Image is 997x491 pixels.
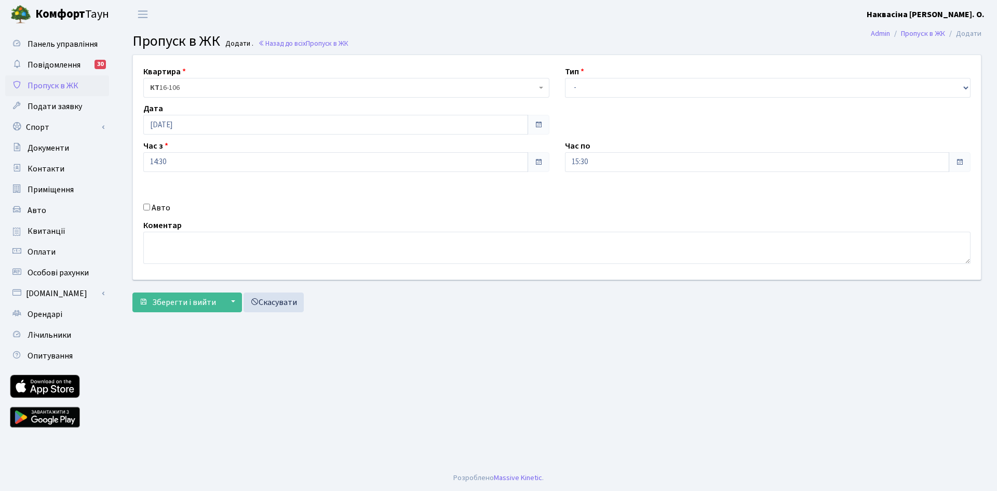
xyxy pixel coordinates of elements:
[132,293,223,312] button: Зберегти і вийти
[28,246,56,258] span: Оплати
[855,23,997,45] nav: breadcrumb
[5,325,109,346] a: Лічильники
[28,309,62,320] span: Орендарі
[130,6,156,23] button: Переключити навігацію
[95,60,106,69] div: 30
[143,78,549,98] span: <b>КТ</b>&nbsp;&nbsp;&nbsp;&nbsp;16-106
[258,38,348,48] a: Назад до всіхПропуск в ЖК
[35,6,85,22] b: Комфорт
[5,346,109,366] a: Опитування
[28,80,78,91] span: Пропуск в ЖК
[28,225,65,237] span: Квитанції
[5,200,109,221] a: Авто
[5,179,109,200] a: Приміщення
[494,472,542,483] a: Massive Kinetic
[28,267,89,278] span: Особові рахунки
[5,262,109,283] a: Особові рахунки
[453,472,544,484] div: Розроблено .
[143,65,186,78] label: Квартира
[5,117,109,138] a: Спорт
[143,140,168,152] label: Час з
[28,142,69,154] span: Документи
[28,184,74,195] span: Приміщення
[5,96,109,117] a: Подати заявку
[28,59,80,71] span: Повідомлення
[5,304,109,325] a: Орендарі
[5,34,109,55] a: Панель управління
[150,83,536,93] span: <b>КТ</b>&nbsp;&nbsp;&nbsp;&nbsp;16-106
[28,350,73,362] span: Опитування
[306,38,348,48] span: Пропуск в ЖК
[5,221,109,242] a: Квитанції
[565,65,584,78] label: Тип
[901,28,945,39] a: Пропуск в ЖК
[5,283,109,304] a: [DOMAIN_NAME]
[150,83,159,93] b: КТ
[35,6,109,23] span: Таун
[132,31,220,51] span: Пропуск в ЖК
[244,293,304,312] a: Скасувати
[867,9,985,20] b: Наквасіна [PERSON_NAME]. О.
[143,219,182,232] label: Коментар
[945,28,981,39] li: Додати
[28,329,71,341] span: Лічильники
[5,55,109,75] a: Повідомлення30
[152,202,170,214] label: Авто
[5,138,109,158] a: Документи
[28,38,98,50] span: Панель управління
[28,205,46,216] span: Авто
[565,140,590,152] label: Час по
[867,8,985,21] a: Наквасіна [PERSON_NAME]. О.
[28,101,82,112] span: Подати заявку
[5,158,109,179] a: Контакти
[28,163,64,175] span: Контакти
[223,39,253,48] small: Додати .
[5,242,109,262] a: Оплати
[871,28,890,39] a: Admin
[5,75,109,96] a: Пропуск в ЖК
[143,102,163,115] label: Дата
[152,297,216,308] span: Зберегти і вийти
[10,4,31,25] img: logo.png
